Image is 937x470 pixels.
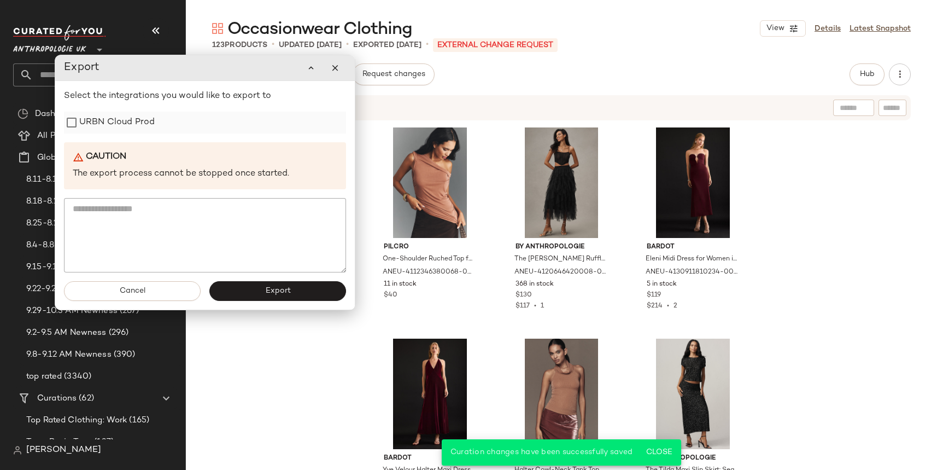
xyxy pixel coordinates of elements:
span: 11 in stock [384,280,417,289]
p: updated [DATE] [279,39,342,51]
span: (390) [112,349,136,361]
span: One-Shoulder Ruched Top for Women in Brown, Polyester/Modal, Size Medium by Pilcro at Anthropologie [383,254,475,264]
span: ANEU-4130911810234-000-061 [646,268,738,277]
img: svg%3e [13,446,22,455]
span: $40 [384,291,397,300]
span: View [766,24,784,33]
span: Anthropologie UK [13,37,86,57]
span: 8.25-8.29 AM Newness [26,217,118,230]
span: (62) [77,392,94,405]
span: 368 in stock [516,280,554,289]
span: Pilcro [384,242,476,252]
a: Details [815,23,841,34]
span: (296) [107,327,129,339]
p: The export process cannot be stopped once started. [73,168,337,181]
span: 2 [674,303,677,310]
span: 123 [212,41,225,49]
span: The [PERSON_NAME] Ruffled Tulle Midi Skirt for Women in Black, Polyester/Rayon, Size Small by Ant... [514,254,607,264]
div: Products [212,39,267,51]
button: Close [641,443,677,462]
span: All Products [37,130,86,142]
span: 9.8-9.12 AM Newness [26,349,112,361]
span: Export [265,287,290,295]
span: Occasionwear Clothing [227,19,412,40]
span: Request changes [362,70,425,79]
span: $214 [647,303,663,310]
span: ANEU-4120646420008-000-001 [514,268,607,277]
span: 8.4-8.8 AM Newness [26,239,109,252]
img: svg%3e [17,108,28,119]
img: 4112346380068_020_b [375,127,485,238]
span: 9.2-9.5 AM Newness [26,327,107,339]
span: Curation changes have been successfully saved [450,448,633,456]
span: (3340) [62,370,91,383]
span: Eleni Midi Dress for Women in Purple, Polyester/Elastane, Size Uk 12 by Bardot at Anthropologie [646,254,738,264]
span: 1 [541,303,544,310]
img: 4112265640133_028_b [507,339,617,449]
span: Dashboard [35,108,78,120]
img: cfy_white_logo.C9jOOHJF.svg [13,25,106,40]
img: 4120957990052_001_b [638,339,748,449]
span: • [272,38,274,51]
img: 4120646420008_001_b [507,127,617,238]
span: Global Clipboards [37,152,109,164]
span: Bardot [647,242,739,252]
span: • [663,303,674,310]
button: View [760,20,806,37]
span: • [426,38,429,51]
span: • [530,303,541,310]
span: Curations [37,392,77,405]
span: 8.11-8.15 AM Newness [26,173,116,186]
p: Select the integrations you would like to export to [64,90,346,103]
span: Hub [859,70,875,79]
span: (267) [118,305,139,317]
span: 5 in stock [647,280,677,289]
p: Exported [DATE] [353,39,421,51]
span: $130 [516,291,532,300]
span: Bardot [384,454,476,463]
span: 9.15-9.19 AM Newness [26,261,116,274]
button: Request changes [353,63,435,85]
span: Tops: Basic Tops [26,436,92,449]
img: svg%3e [212,23,223,34]
img: 4130911810251_625_e [375,339,485,449]
span: 9.22-9.26 AM Newness [26,283,115,295]
p: External Change Request [433,38,558,52]
span: 9.29-10.3 AM Newness [26,305,118,317]
span: $119 [647,291,661,300]
span: 8.18-8.22 AM Newness [26,195,117,208]
span: By Anthropologie [647,454,739,463]
span: • [346,38,349,51]
span: Top Rated Clothing: Work [26,414,127,427]
button: Hub [850,63,885,85]
span: Close [646,448,672,457]
span: (137) [92,436,114,449]
span: $117 [516,303,530,310]
span: (165) [127,414,149,427]
span: By Anthropologie [516,242,608,252]
a: Latest Snapshot [850,23,911,34]
button: Export [209,281,346,301]
span: top rated [26,370,62,383]
span: [PERSON_NAME] [26,444,101,457]
span: ANEU-4112346380068-000-020 [383,268,475,277]
img: 4130911810234_061_e3 [638,127,748,238]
